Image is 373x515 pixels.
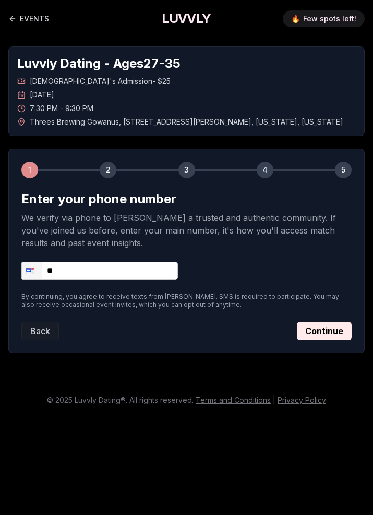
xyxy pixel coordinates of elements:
[21,322,59,340] button: Back
[278,396,326,404] a: Privacy Policy
[178,162,195,178] div: 3
[30,76,171,87] span: [DEMOGRAPHIC_DATA]'s Admission - $25
[273,396,275,404] span: |
[22,262,42,279] div: United States: + 1
[100,162,116,178] div: 2
[257,162,273,178] div: 4
[21,292,352,309] p: By continuing, you agree to receive texts from [PERSON_NAME]. SMS is required to participate. You...
[17,55,356,72] h1: Luvvly Dating - Ages 27 - 35
[21,162,38,178] div: 1
[196,396,271,404] a: Terms and Conditions
[30,103,93,114] span: 7:30 PM - 9:30 PM
[303,14,356,24] span: Few spots left!
[21,212,352,249] p: We verify via phone to [PERSON_NAME] a trusted and authentic community. If you've joined us befor...
[8,8,49,29] a: Back to events
[335,162,352,178] div: 5
[162,10,211,27] a: LUVVLY
[297,322,352,340] button: Continue
[30,90,54,100] span: [DATE]
[291,14,300,24] span: 🔥
[21,191,352,207] h2: Enter your phone number
[30,117,343,127] span: Threes Brewing Gowanus , [STREET_ADDRESS][PERSON_NAME] , [US_STATE] , [US_STATE]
